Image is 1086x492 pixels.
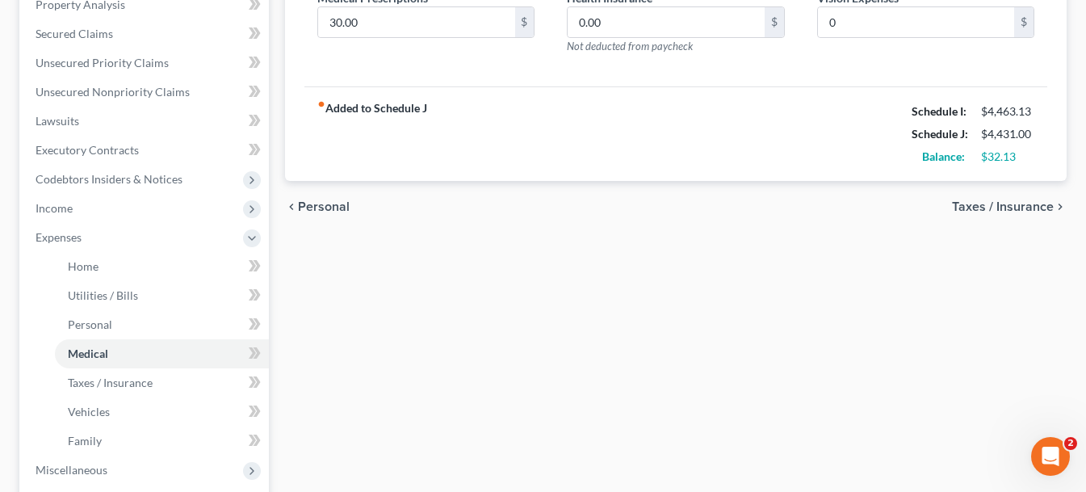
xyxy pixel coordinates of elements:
strong: Schedule I: [912,104,966,118]
strong: Schedule J: [912,127,968,141]
input: -- [568,7,764,38]
div: $4,463.13 [981,103,1034,120]
a: Personal [55,310,269,339]
a: Home [55,252,269,281]
span: Family [68,434,102,448]
input: -- [318,7,514,38]
span: Expenses [36,230,82,244]
i: chevron_left [285,200,298,213]
span: Income [36,201,73,215]
a: Family [55,427,269,456]
a: Taxes / Insurance [55,368,269,397]
span: Taxes / Insurance [952,200,1054,213]
a: Unsecured Priority Claims [23,48,269,78]
span: Unsecured Priority Claims [36,56,169,69]
div: $4,431.00 [981,126,1034,142]
a: Medical [55,339,269,368]
strong: Balance: [922,149,965,163]
span: 2 [1064,437,1077,450]
span: Lawsuits [36,114,79,128]
a: Utilities / Bills [55,281,269,310]
span: Not deducted from paycheck [567,40,693,53]
span: Secured Claims [36,27,113,40]
span: Codebtors Insiders & Notices [36,172,182,186]
a: Vehicles [55,397,269,427]
button: Taxes / Insurance chevron_right [952,200,1067,213]
span: Vehicles [68,405,110,418]
a: Unsecured Nonpriority Claims [23,78,269,107]
a: Secured Claims [23,19,269,48]
span: Personal [68,317,112,331]
div: $ [1014,7,1034,38]
span: Taxes / Insurance [68,376,153,389]
iframe: Intercom live chat [1031,437,1070,476]
a: Lawsuits [23,107,269,136]
span: Personal [298,200,350,213]
div: $ [765,7,784,38]
span: Home [68,259,99,273]
a: Executory Contracts [23,136,269,165]
button: chevron_left Personal [285,200,350,213]
input: -- [818,7,1014,38]
i: fiber_manual_record [317,100,325,108]
i: chevron_right [1054,200,1067,213]
span: Miscellaneous [36,463,107,477]
span: Utilities / Bills [68,288,138,302]
span: Medical [68,347,108,360]
div: $ [515,7,535,38]
div: $32.13 [981,149,1034,165]
strong: Added to Schedule J [317,100,427,168]
span: Executory Contracts [36,143,139,157]
span: Unsecured Nonpriority Claims [36,85,190,99]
